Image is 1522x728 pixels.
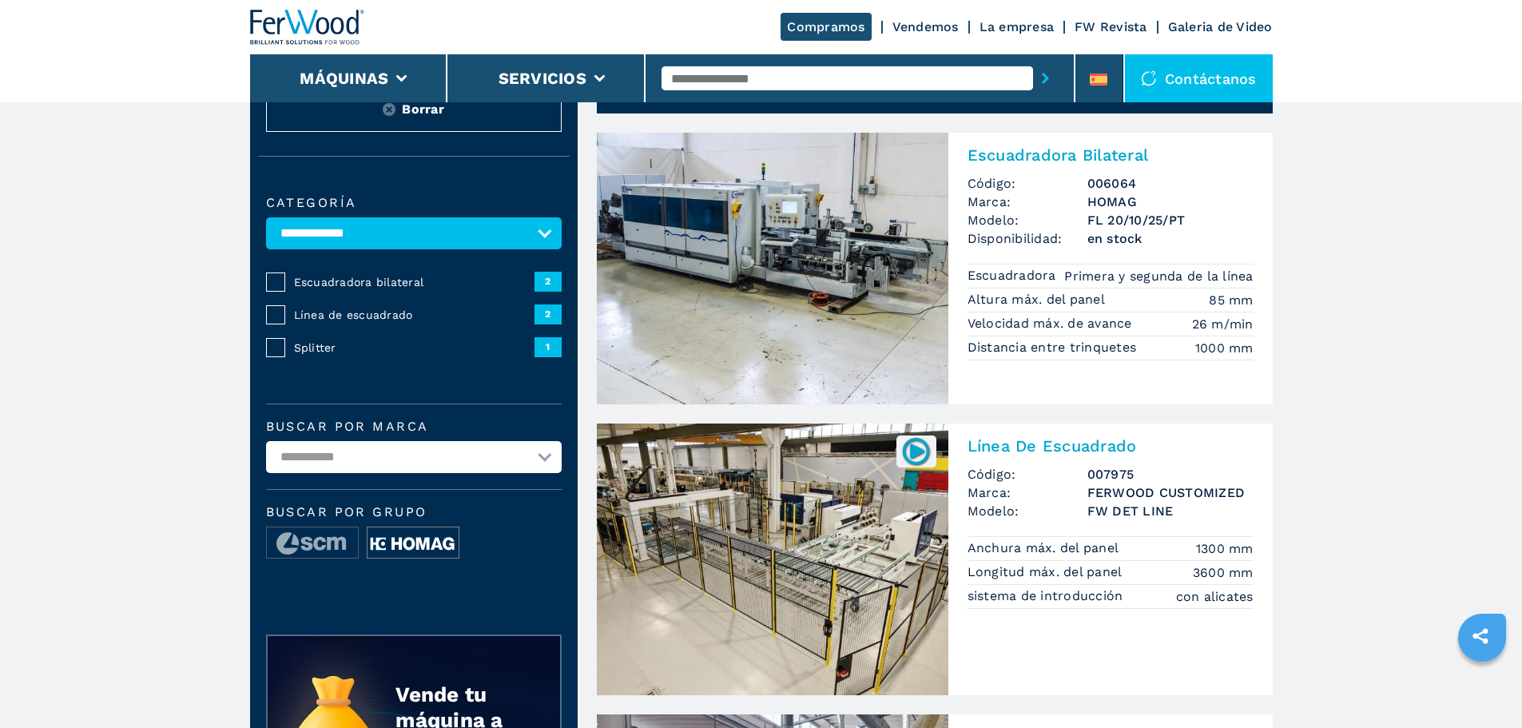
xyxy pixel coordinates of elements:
[266,197,562,209] label: categoría
[968,339,1141,356] p: Distancia entre trinquetes
[1209,291,1253,309] em: 85 mm
[1064,267,1253,285] em: Primera y segunda de la línea
[1195,339,1254,357] em: 1000 mm
[968,193,1087,211] span: Marca:
[1176,587,1254,606] em: con alicates
[1075,19,1147,34] a: FW Revista
[1087,193,1254,211] h3: HOMAG
[294,307,534,323] span: Línea de escuadrado
[1087,211,1254,229] h3: FL 20/10/25/PT
[968,587,1127,605] p: sistema de introducción
[1087,483,1254,502] h3: FERWOOD CUSTOMIZED
[1168,19,1273,34] a: Galeria de Video
[250,10,365,45] img: Ferwood
[968,502,1087,520] span: Modelo:
[597,133,948,404] img: Escuadradora Bilateral HOMAG FL 20/10/25/PT
[968,539,1123,557] p: Anchura máx. del panel
[597,424,948,695] img: Línea De Escuadrado FERWOOD CUSTOMIZED FW DET LINE
[534,272,562,291] span: 2
[267,527,358,559] img: image
[266,86,562,132] button: ResetBorrar
[968,436,1254,455] h2: Línea De Escuadrado
[499,69,586,88] button: Servicios
[266,506,562,519] span: Buscar por grupo
[968,174,1087,193] span: Código:
[968,211,1087,229] span: Modelo:
[968,563,1127,581] p: Longitud máx. del panel
[968,465,1087,483] span: Código:
[597,424,1273,695] a: Línea De Escuadrado FERWOOD CUSTOMIZED FW DET LINE007975Línea De EscuadradoCódigo:007975Marca:FER...
[266,420,562,433] label: Buscar por marca
[980,19,1055,34] a: La empresa
[597,133,1273,404] a: Escuadradora Bilateral HOMAG FL 20/10/25/PTEscuadradora BilateralCódigo:006064Marca:HOMAGModelo:F...
[1087,465,1254,483] h3: 007975
[294,274,534,290] span: Escuadradora bilateral
[534,337,562,356] span: 1
[534,304,562,324] span: 2
[1460,616,1500,656] a: sharethis
[383,103,395,116] img: Reset
[1196,539,1254,558] em: 1300 mm
[968,229,1087,248] span: Disponibilidad:
[1141,70,1157,86] img: Contáctanos
[968,267,1060,284] p: Escuadradora
[1192,315,1254,333] em: 26 m/min
[968,145,1254,165] h2: Escuadradora Bilateral
[968,291,1110,308] p: Altura máx. del panel
[968,315,1136,332] p: Velocidad máx. de avance
[1087,502,1254,520] h3: FW DET LINE
[1454,656,1510,716] iframe: Chat
[1087,174,1254,193] h3: 006064
[1087,229,1254,248] span: en stock
[1193,563,1254,582] em: 3600 mm
[900,436,932,467] img: 007975
[781,13,871,41] a: Compramos
[1033,60,1058,97] button: submit-button
[368,527,459,559] img: image
[294,340,534,356] span: Splitter
[892,19,959,34] a: Vendemos
[300,69,388,88] button: Máquinas
[402,100,444,118] span: Borrar
[1125,54,1273,102] div: Contáctanos
[968,483,1087,502] span: Marca:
